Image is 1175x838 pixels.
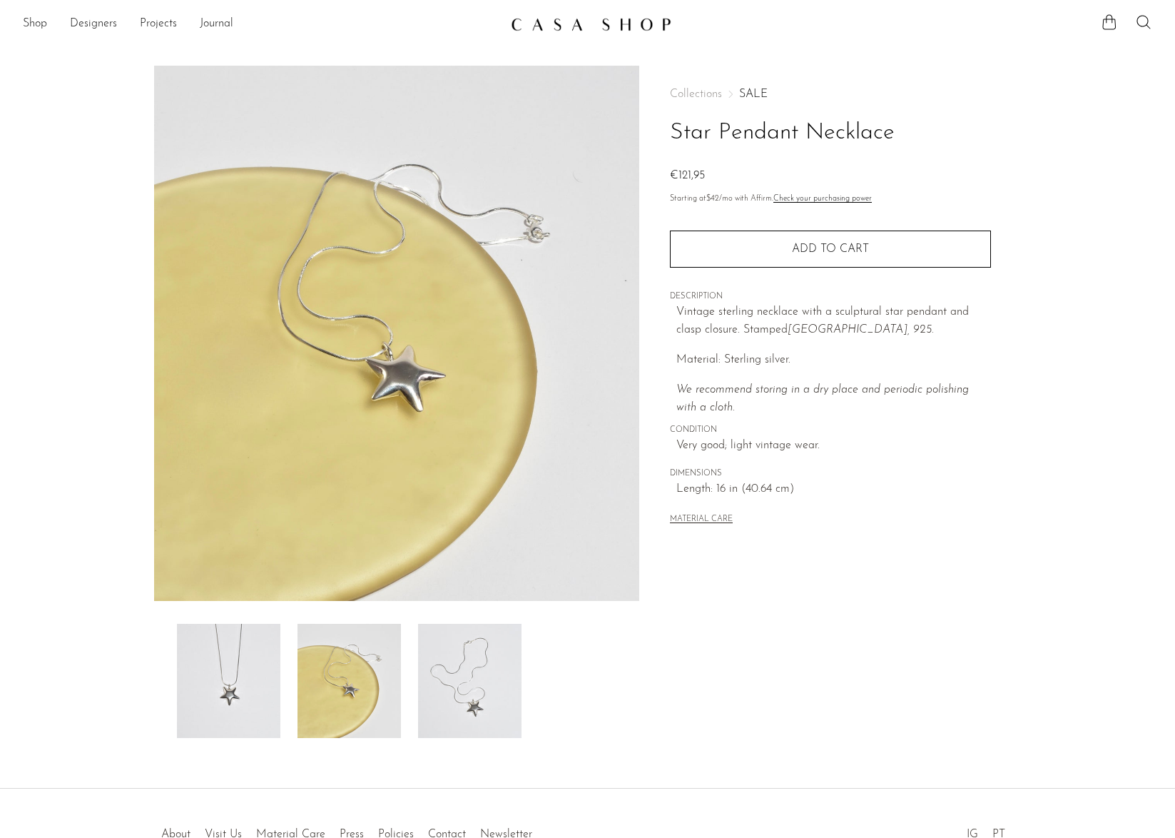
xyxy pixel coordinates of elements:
span: $42 [706,195,719,203]
a: Check your purchasing power - Learn more about Affirm Financing (opens in modal) [773,195,872,203]
a: Designers [70,15,117,34]
p: Starting at /mo with Affirm. [670,193,991,206]
img: Star Pendant Necklace [177,624,280,738]
img: Star Pendant Necklace [154,66,640,601]
img: Star Pendant Necklace [297,624,401,738]
span: Add to cart [792,243,869,256]
ul: NEW HEADER MENU [23,12,499,36]
span: CONDITION [670,424,991,437]
span: Very good; light vintage wear. [676,437,991,455]
em: [GEOGRAPHIC_DATA], 925. [788,324,934,335]
img: Star Pendant Necklace [418,624,522,738]
span: €121,95 [670,170,705,181]
i: We recommend storing in a dry place and periodic polishing with a cloth. [676,384,969,414]
span: Collections [670,89,722,100]
nav: Breadcrumbs [670,89,991,100]
a: Journal [200,15,233,34]
nav: Desktop navigation [23,12,499,36]
a: Shop [23,15,47,34]
p: Vintage sterling necklace with a sculptural star pendant and clasp closure. Stamped [676,303,991,340]
span: DIMENSIONS [670,468,991,480]
h1: Star Pendant Necklace [670,115,991,151]
button: Add to cart [670,231,991,268]
span: DESCRIPTION [670,291,991,303]
button: MATERIAL CARE [670,515,733,525]
span: Length: 16 in (40.64 cm) [676,480,991,499]
p: Material: Sterling silver. [676,351,991,370]
a: SALE [739,89,768,100]
a: Projects [140,15,177,34]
